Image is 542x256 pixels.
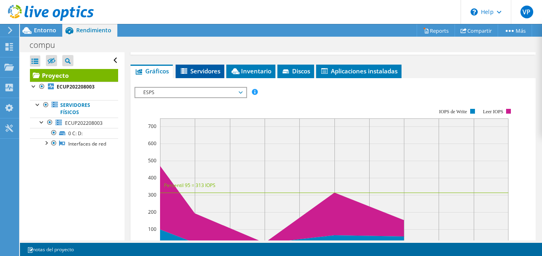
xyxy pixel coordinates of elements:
span: Aplicaciones instaladas [320,67,398,75]
text: 400 [148,174,156,181]
h1: compu [26,41,67,49]
a: Servidores físicos [30,100,118,118]
text: IOPS de Write [439,109,467,114]
text: Percentil 95 = 313 IOPS [164,182,216,189]
text: Leer IOPS [483,109,503,114]
span: ESPS [139,88,242,97]
a: Más [498,24,532,37]
span: Inventario [230,67,271,75]
a: ECUP202208003 [30,82,118,92]
span: Gráficos [135,67,169,75]
a: notas del proyecto [22,244,79,254]
a: Reports [417,24,455,37]
a: Interfaces de red [30,138,118,149]
text: 200 [148,209,156,215]
span: ECUP202208003 [65,120,103,126]
span: VP [520,6,533,18]
a: ECUP202208003 [30,118,118,128]
text: 600 [148,140,156,147]
text: 300 [148,191,156,198]
text: 100 [148,226,156,232]
b: ECUP202208003 [57,83,95,90]
span: Discos [281,67,310,75]
a: Compartir [455,24,498,37]
span: Rendimiento [76,26,111,34]
svg: \n [471,8,478,16]
span: Entorno [34,26,56,34]
text: 500 [148,157,156,164]
text: 700 [148,123,156,130]
a: 0 C: D: [30,128,118,138]
a: Proyecto [30,69,118,82]
span: Servidores [180,67,220,75]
